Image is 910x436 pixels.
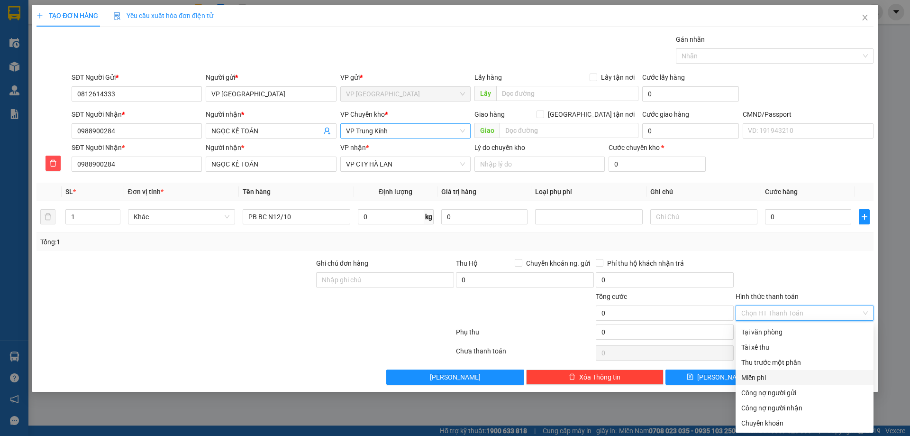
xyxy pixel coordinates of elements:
[642,74,685,81] label: Cước lấy hàng
[642,86,739,102] input: Cước lấy hàng
[128,188,164,195] span: Đơn vị tính
[65,188,73,195] span: SL
[113,12,213,19] span: Yêu cầu xuất hóa đơn điện tử
[12,65,141,96] b: GỬI : VP [GEOGRAPHIC_DATA]
[40,237,351,247] div: Tổng: 1
[340,111,385,118] span: VP Chuyển kho
[316,260,368,267] label: Ghi chú đơn hàng
[474,86,496,101] span: Lấy
[46,159,60,167] span: delete
[455,346,595,362] div: Chưa thanh toán
[609,142,705,153] div: Cước chuyển kho
[379,188,412,195] span: Định lượng
[569,373,575,381] span: delete
[206,142,336,153] div: Người nhận
[455,327,595,343] div: Phụ thu
[743,109,873,120] div: CMND/Passport
[741,372,868,383] div: Miễn phí
[424,209,434,224] span: kg
[650,209,757,224] input: Ghi Chú
[36,12,43,19] span: plus
[687,373,693,381] span: save
[861,14,869,21] span: close
[642,111,689,118] label: Cước giao hàng
[596,293,627,300] span: Tổng cước
[741,357,868,368] div: Thu trước một phần
[859,209,869,224] button: plus
[665,370,768,385] button: save[PERSON_NAME]
[12,12,83,59] img: logo.jpg
[597,72,638,83] span: Lấy tận nơi
[386,370,524,385] button: [PERSON_NAME]
[113,12,121,20] img: icon
[243,209,350,224] input: VD: Bàn, Ghế
[323,127,331,135] span: user-add
[741,327,868,337] div: Tại văn phòng
[741,388,868,398] div: Công nợ người gửi
[474,74,502,81] span: Lấy hàng
[346,157,465,171] span: VP CTY HÀ LAN
[496,86,638,101] input: Dọc đường
[206,157,336,172] input: Tên người nhận
[697,372,748,382] span: [PERSON_NAME]
[45,156,61,171] button: delete
[474,111,505,118] span: Giao hàng
[526,370,664,385] button: deleteXóa Thông tin
[676,36,705,43] label: Gán nhãn
[474,157,605,172] input: Lý do chuyển kho
[603,258,688,269] span: Phí thu hộ khách nhận trả
[72,157,202,172] input: SĐT người nhận
[72,142,202,153] div: SĐT Người Nhận
[522,258,594,269] span: Chuyển khoản ng. gửi
[736,385,874,400] div: Cước gửi hàng sẽ được ghi vào công nợ của người gửi
[243,188,271,195] span: Tên hàng
[206,109,336,120] div: Người nhận
[456,260,478,267] span: Thu Hộ
[531,183,646,201] th: Loại phụ phí
[642,123,739,139] input: Cước giao hàng
[736,400,874,416] div: Cước gửi hàng sẽ được ghi vào công nợ của người nhận
[859,213,869,221] span: plus
[441,209,528,224] input: 0
[741,418,868,428] div: Chuyển khoản
[441,188,476,195] span: Giá trị hàng
[89,23,396,35] li: 271 - [PERSON_NAME] - [GEOGRAPHIC_DATA] - [GEOGRAPHIC_DATA]
[36,12,98,19] span: TẠO ĐƠN HÀNG
[741,342,868,353] div: Tài xế thu
[500,123,638,138] input: Dọc đường
[134,210,229,224] span: Khác
[544,109,638,120] span: [GEOGRAPHIC_DATA] tận nơi
[474,123,500,138] span: Giao
[346,124,465,138] span: VP Trung Kính
[72,72,202,83] div: SĐT Người Gửi
[40,209,55,224] button: delete
[646,183,761,201] th: Ghi chú
[316,272,454,288] input: Ghi chú đơn hàng
[72,109,202,120] div: SĐT Người Nhận
[852,5,878,31] button: Close
[474,144,525,151] label: Lý do chuyển kho
[736,293,799,300] label: Hình thức thanh toán
[579,372,620,382] span: Xóa Thông tin
[430,372,481,382] span: [PERSON_NAME]
[765,188,798,195] span: Cước hàng
[340,72,471,83] div: VP gửi
[206,72,336,83] div: Người gửi
[346,87,465,101] span: VP Vĩnh Yên
[741,403,868,413] div: Công nợ người nhận
[340,144,366,151] span: VP nhận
